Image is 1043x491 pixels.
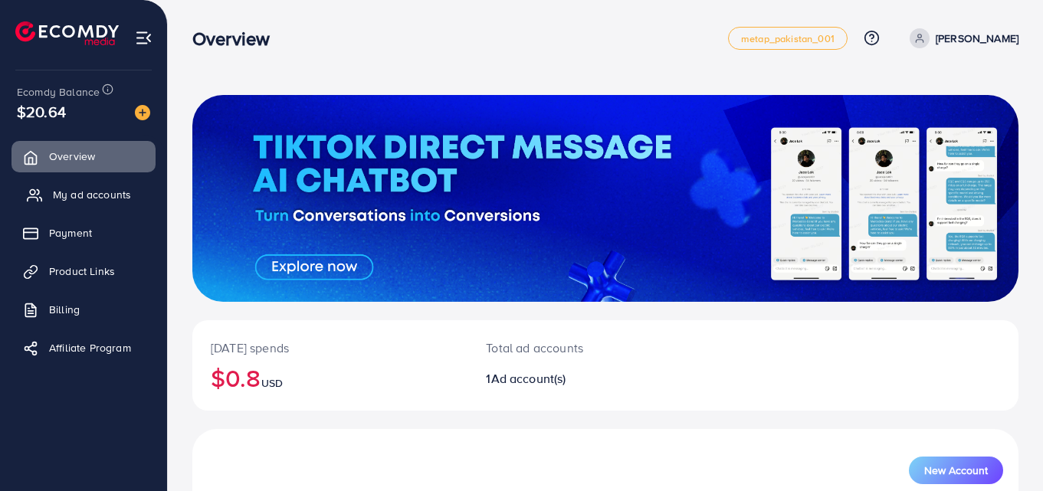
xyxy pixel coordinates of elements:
[978,422,1032,480] iframe: Chat
[936,29,1018,47] p: [PERSON_NAME]
[49,149,95,164] span: Overview
[49,340,131,355] span: Affiliate Program
[135,29,153,47] img: menu
[11,179,156,210] a: My ad accounts
[11,332,156,363] a: Affiliate Program
[924,465,988,476] span: New Account
[486,339,656,357] p: Total ad accounts
[486,372,656,386] h2: 1
[49,264,115,279] span: Product Links
[49,225,92,241] span: Payment
[192,28,282,50] h3: Overview
[17,84,100,100] span: Ecomdy Balance
[11,218,156,248] a: Payment
[11,141,156,172] a: Overview
[15,21,119,45] img: logo
[49,302,80,317] span: Billing
[11,256,156,286] a: Product Links
[11,294,156,325] a: Billing
[904,28,1018,48] a: [PERSON_NAME]
[728,27,848,50] a: metap_pakistan_001
[491,370,566,387] span: Ad account(s)
[261,375,283,391] span: USD
[53,187,131,202] span: My ad accounts
[17,100,66,123] span: $20.64
[741,34,835,44] span: metap_pakistan_001
[211,339,449,357] p: [DATE] spends
[135,105,150,120] img: image
[211,363,449,392] h2: $0.8
[909,457,1003,484] button: New Account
